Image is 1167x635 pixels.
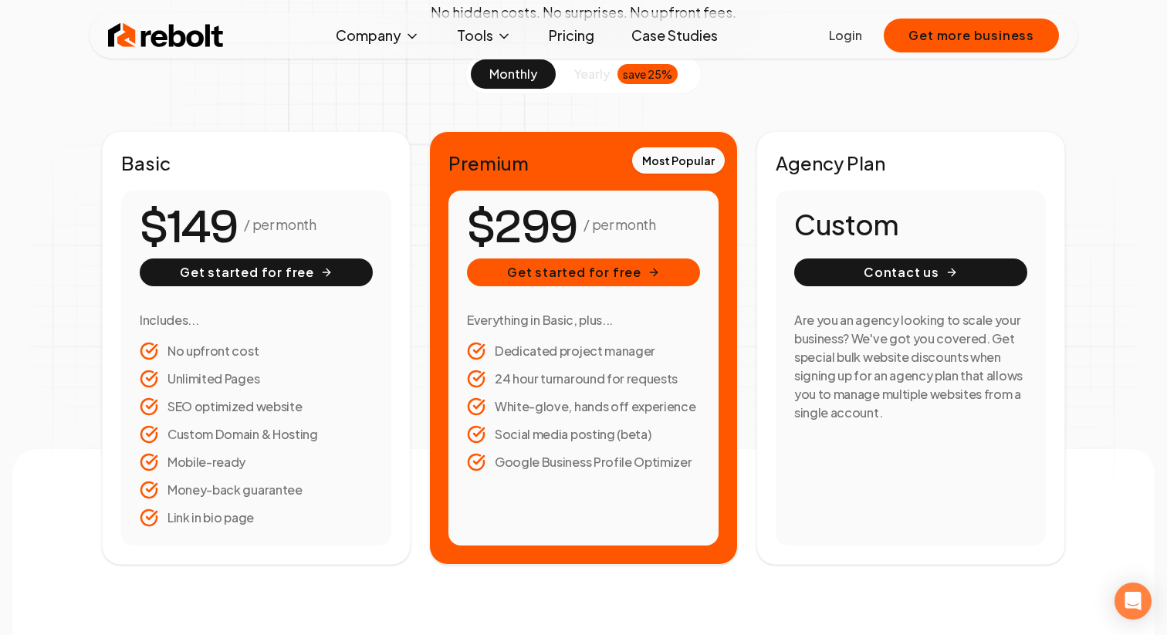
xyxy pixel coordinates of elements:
li: Dedicated project manager [467,342,700,360]
button: monthly [471,59,556,89]
h2: Premium [448,150,719,175]
div: Most Popular [632,147,725,174]
div: Open Intercom Messenger [1115,583,1152,620]
li: Custom Domain & Hosting [140,425,373,444]
h1: Custom [794,209,1027,240]
h3: Are you an agency looking to scale your business? We've got you covered. Get special bulk website... [794,311,1027,422]
h3: Includes... [140,311,373,329]
button: Get started for free [467,258,700,286]
p: No hidden costs. No surprises. No upfront fees. [431,2,736,23]
button: yearlysave 25% [556,59,696,89]
button: Get more business [884,19,1059,52]
button: Tools [445,20,524,51]
a: Login [829,26,862,45]
li: No upfront cost [140,342,373,360]
p: / per month [583,214,655,235]
li: Unlimited Pages [140,370,373,388]
div: save 25% [617,64,678,84]
number-flow-react: $299 [467,193,577,262]
a: Case Studies [619,20,730,51]
number-flow-react: $149 [140,193,238,262]
li: Social media posting (beta) [467,425,700,444]
span: monthly [489,66,537,82]
img: Rebolt Logo [108,20,224,51]
li: White-glove, hands off experience [467,397,700,416]
h3: Everything in Basic, plus... [467,311,700,329]
li: 24 hour turnaround for requests [467,370,700,388]
h2: Agency Plan [776,150,1046,175]
button: Company [323,20,432,51]
li: Money-back guarantee [140,481,373,499]
h2: Basic [121,150,391,175]
span: yearly [574,65,610,83]
li: Link in bio page [140,508,373,527]
li: SEO optimized website [140,397,373,416]
a: Pricing [536,20,607,51]
li: Mobile-ready [140,453,373,471]
p: / per month [244,214,316,235]
button: Get started for free [140,258,373,286]
li: Google Business Profile Optimizer [467,453,700,471]
button: Contact us [794,258,1027,286]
